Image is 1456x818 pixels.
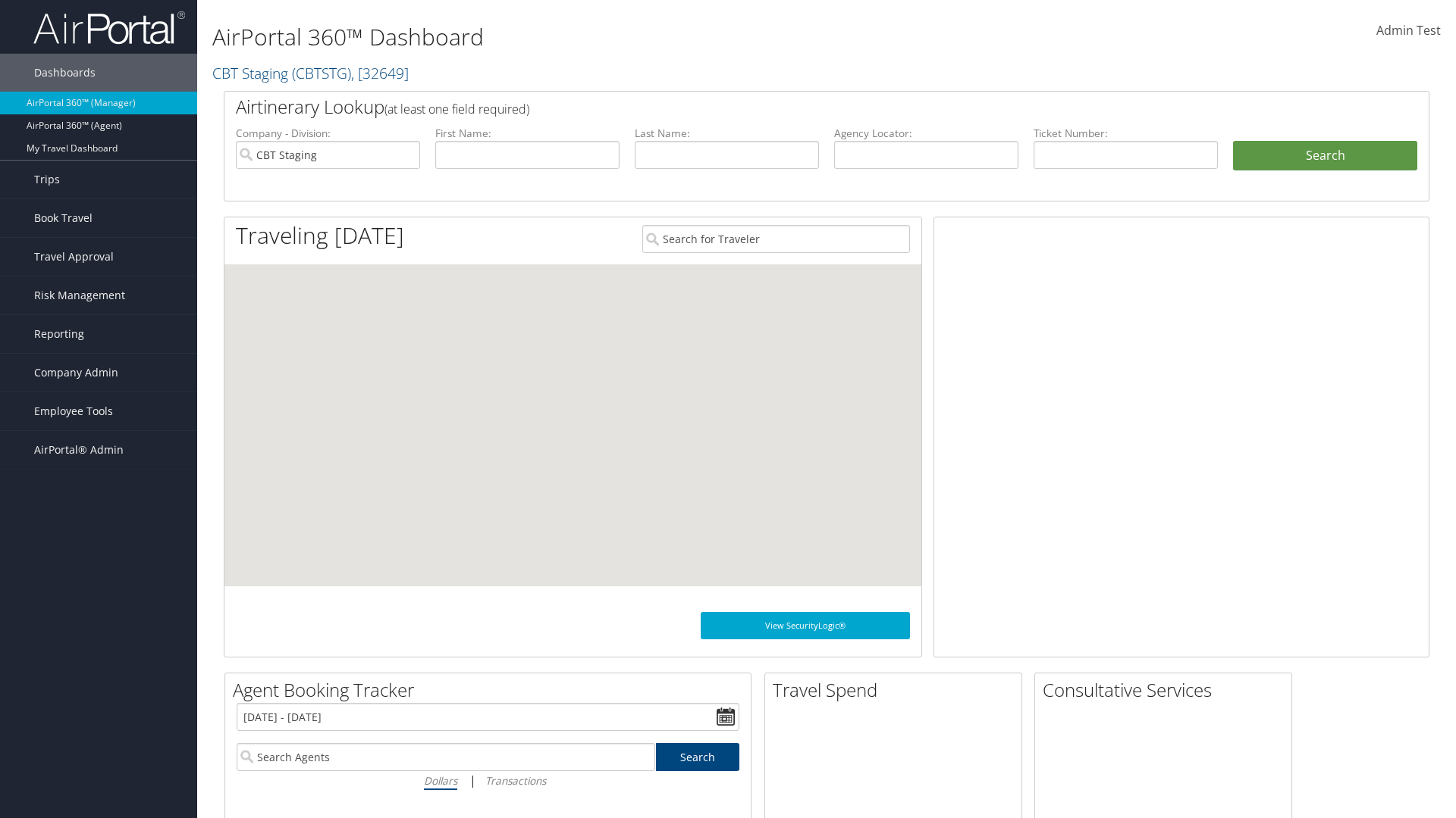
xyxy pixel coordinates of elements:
[34,315,84,353] span: Reporting
[656,743,740,771] a: Search
[642,225,910,253] input: Search for Traveler
[1376,22,1441,39] span: Admin Test
[1043,677,1291,703] h2: Consultative Services
[384,101,529,117] span: (at least one field required)
[424,773,457,788] i: Dollars
[834,126,1018,141] label: Agency Locator:
[1233,141,1417,171] button: Search
[233,677,751,703] h2: Agent Booking Tracker
[236,94,1317,120] h2: Airtinerary Lookup
[292,63,351,83] span: ( CBTSTG )
[773,677,1021,703] h2: Travel Spend
[485,773,546,788] i: Transactions
[34,354,118,392] span: Company Admin
[1376,8,1441,55] a: Admin Test
[33,10,185,45] img: airportal-logo.png
[34,238,114,276] span: Travel Approval
[34,54,96,92] span: Dashboards
[34,276,125,314] span: Risk Management
[236,220,404,251] h1: Traveling [DATE]
[34,199,93,237] span: Book Travel
[1034,126,1218,141] label: Ticket Number:
[212,63,409,83] a: CBT Staging
[701,612,910,639] a: View SecurityLogic®
[34,392,113,430] span: Employee Tools
[237,743,655,771] input: Search Agents
[435,126,620,141] label: First Name:
[34,161,60,198] span: Trips
[237,771,739,790] div: |
[212,21,1031,53] h1: AirPortal 360™ Dashboard
[34,431,124,469] span: AirPortal® Admin
[351,63,409,83] span: , [ 32649 ]
[236,126,420,141] label: Company - Division:
[635,126,819,141] label: Last Name:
